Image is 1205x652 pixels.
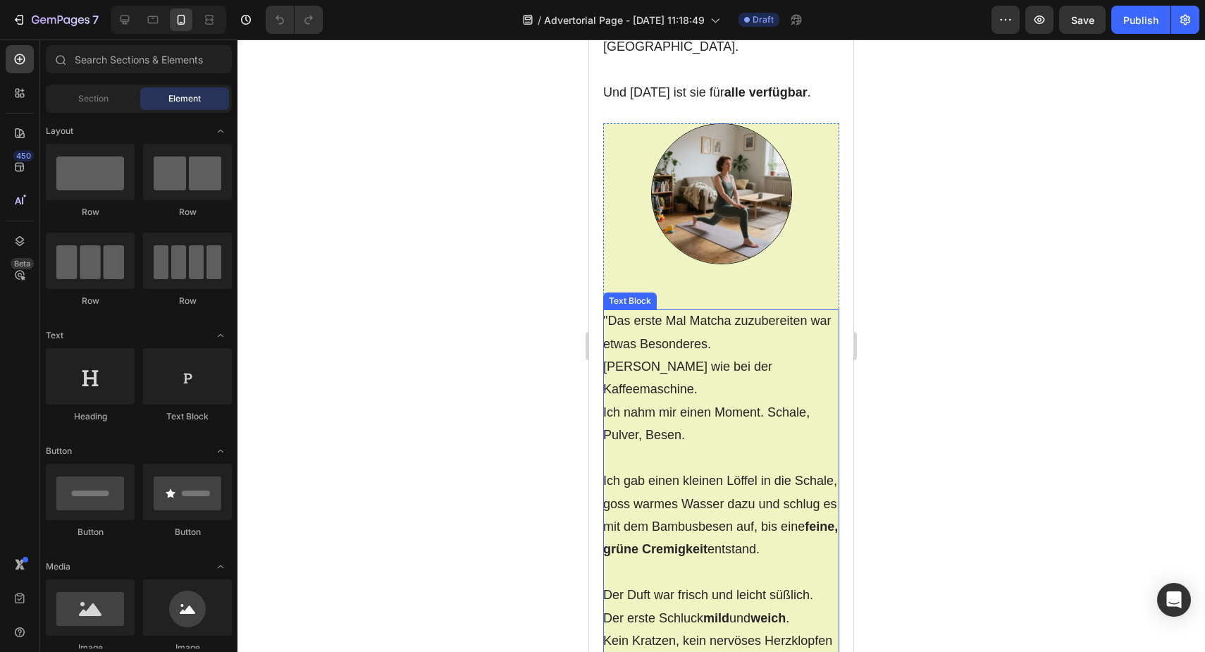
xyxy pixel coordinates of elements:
[209,555,232,578] span: Toggle open
[114,572,140,586] strong: mild
[46,526,135,539] div: Button
[143,410,232,423] div: Text Block
[143,526,232,539] div: Button
[143,206,232,219] div: Row
[46,410,135,423] div: Heading
[544,13,705,27] span: Advertorial Page - [DATE] 11:18:49
[46,295,135,307] div: Row
[209,440,232,462] span: Toggle open
[6,6,105,34] button: 7
[1157,583,1191,617] div: Open Intercom Messenger
[1123,13,1158,27] div: Publish
[1111,6,1170,34] button: Publish
[161,572,197,586] strong: weich
[266,6,323,34] div: Undo/Redo
[46,329,63,342] span: Text
[11,258,34,269] div: Beta
[589,39,853,652] iframe: Design area
[46,560,70,573] span: Media
[209,324,232,347] span: Toggle open
[1071,14,1094,26] span: Save
[143,295,232,307] div: Row
[46,45,232,73] input: Search Sections & Elements
[1059,6,1106,34] button: Save
[17,255,65,268] div: Text Block
[46,125,73,137] span: Layout
[538,13,541,27] span: /
[46,206,135,219] div: Row
[168,92,201,105] span: Element
[78,92,109,105] span: Section
[46,445,72,457] span: Button
[13,150,34,161] div: 450
[753,13,774,26] span: Draft
[92,11,99,28] p: 7
[209,120,232,142] span: Toggle open
[14,544,250,636] p: Der Duft war frisch und leicht süßlich. Der erste Schluck und . Kein Kratzen, kein nervöses Herzk...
